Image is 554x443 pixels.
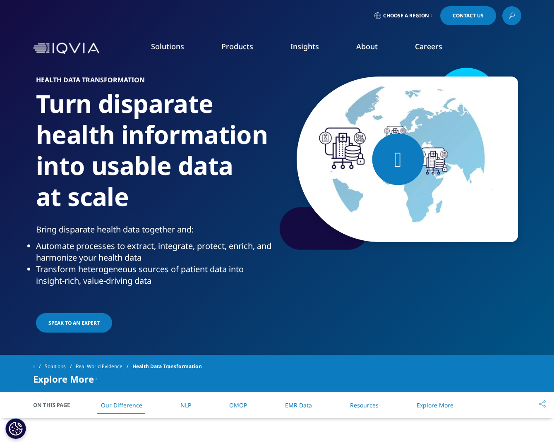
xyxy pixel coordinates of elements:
li: Transform heterogeneous sources of patient data into insight-rich, value-driving data [36,263,274,287]
a: Resources [350,401,379,409]
a: Insights [290,41,319,51]
a: OMOP [229,401,247,409]
a: SPEAK TO AN EXPERT [36,313,112,333]
h1: Turn disparate health information into usable data at scale [36,88,274,224]
span: Choose a Region [383,12,429,19]
img: healthcare-data-transformation-hero-bg.jpg [297,77,518,242]
span: Contact Us [453,13,484,18]
span: Health Data Transformation [132,359,202,374]
button: Cookies Settings [5,418,26,439]
p: Bring disparate health data together and: [36,224,274,240]
a: Solutions [45,359,76,374]
span: SPEAK TO AN EXPERT [48,319,100,326]
a: Solutions [151,41,184,51]
a: Careers [415,41,442,51]
span: On This Page [33,401,79,409]
a: About [356,41,378,51]
a: Contact Us [440,6,496,25]
a: Our Difference [101,401,142,409]
a: Products [221,41,253,51]
li: Automate processes to extract, integrate, protect, enrich, and harmonize your health data [36,240,274,263]
a: Explore More [417,401,453,409]
h6: HEALTH DATA TRANSFORMATION [36,77,274,88]
span: Explore More [33,374,94,384]
nav: Primary [103,29,521,68]
a: NLP [180,401,191,409]
a: Real World Evidence [76,359,132,374]
a: EMR Data [285,401,312,409]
